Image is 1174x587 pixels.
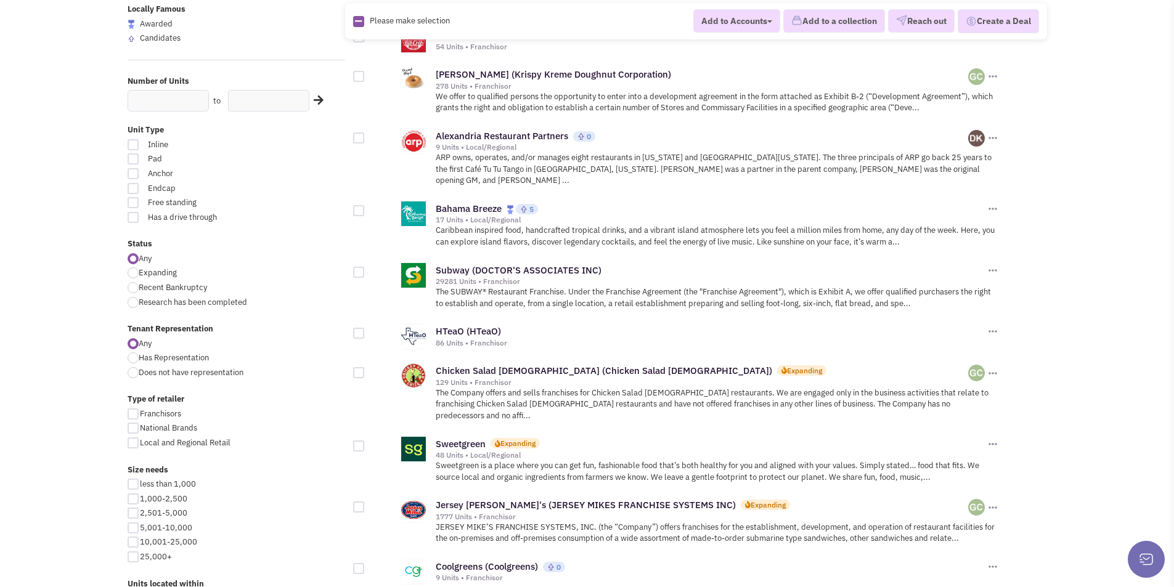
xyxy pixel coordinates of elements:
[958,9,1039,34] button: Create a Deal
[139,367,243,378] span: Does not have representation
[436,561,538,572] a: Coolgreens (Coolgreens)
[436,29,526,41] a: RIB CRIB (RIB CRIB)
[436,225,1000,248] p: Caribbean inspired food, handcrafted tropical drinks, and a vibrant island atmosphere lets you fe...
[436,460,1000,483] p: Sweetgreen is a place where you can get fun, fashionable food that’s both healthy for you and ali...
[140,139,277,151] span: Inline
[306,92,325,108] div: Search Nearby
[140,508,187,518] span: 2,501-5,000
[140,408,181,419] span: Franchisors
[436,142,969,152] div: 9 Units • Local/Regional
[370,15,450,26] span: Please make selection
[436,512,969,522] div: 1777 Units • Franchisor
[520,205,528,213] img: locallyfamous-upvote.png
[436,378,969,387] div: 129 Units • Franchisor
[783,10,885,33] button: Add to a collection
[140,212,277,224] span: Has a drive through
[128,464,346,476] label: Size needs
[436,68,671,80] a: [PERSON_NAME] (Krispy Kreme Doughnut Corporation)
[888,10,955,33] button: Reach out
[577,132,585,140] img: locallyfamous-upvote.png
[140,33,181,43] span: Candidates
[139,253,152,264] span: Any
[507,205,514,214] img: locallyfamous-largeicon.png
[139,267,177,278] span: Expanding
[140,536,197,547] span: 10,001-25,000
[968,365,985,381] img: 4gsb4SvoTEGolcWcxLFjKw.png
[587,132,591,141] span: 0
[751,500,786,510] div: Expanding
[128,323,346,335] label: Tenant Representation
[140,479,196,489] span: less than 1,000
[968,68,985,85] img: 4gsb4SvoTEGolcWcxLFjKw.png
[139,297,247,307] span: Research has been completed
[436,42,985,52] div: 54 Units • Franchisor
[128,20,135,29] img: locallyfamous-largeicon.png
[139,338,152,349] span: Any
[139,352,209,363] span: Has Representation
[128,238,346,250] label: Status
[436,130,568,142] a: Alexandria Restaurant Partners
[140,522,192,533] span: 5,001-10,000
[966,15,977,28] img: Deal-Dollar.png
[436,203,502,214] a: Bahama Breeze
[436,264,601,276] a: Subway (DOCTOR'S ASSOCIATES INC)
[791,15,802,26] img: icon-collection-lavender.png
[128,76,346,87] label: Number of Units
[128,4,346,15] label: Locally Famous
[436,325,501,337] a: HTeaO (HTeaO)
[140,423,197,433] span: National Brands
[128,394,346,405] label: Type of retailer
[436,450,985,460] div: 48 Units • Local/Regional
[140,183,277,195] span: Endcap
[436,91,1000,114] p: We offer to qualified persons the opportunity to enter into a development agreement in the form a...
[140,437,230,448] span: Local and Regional Retail
[968,499,985,516] img: 4gsb4SvoTEGolcWcxLFjKw.png
[353,16,364,27] img: Rectangle.png
[436,438,486,450] a: Sweetgreen
[140,551,172,562] span: 25,000+
[436,338,985,348] div: 86 Units • Franchisor
[140,197,277,209] span: Free standing
[500,438,536,448] div: Expanding
[436,215,985,225] div: 17 Units • Local/Regional
[529,204,534,214] span: 5
[128,35,135,43] img: locallyfamous-upvote.png
[787,365,822,376] div: Expanding
[556,562,561,572] span: 0
[436,277,985,286] div: 29281 Units • Franchisor
[436,522,1000,544] p: JERSEY MIKE’S FRANCHISE SYSTEMS, INC. (the “Company”) offers franchises for the establishment, de...
[436,573,985,583] div: 9 Units • Franchisor
[128,124,346,136] label: Unit Type
[436,387,1000,422] p: The Company offers and sells franchises for Chicken Salad [DEMOGRAPHIC_DATA] restaurants. We are ...
[436,365,772,376] a: Chicken Salad [DEMOGRAPHIC_DATA] (Chicken Salad [DEMOGRAPHIC_DATA])
[140,153,277,165] span: Pad
[547,563,555,571] img: locallyfamous-upvote.png
[140,18,173,29] span: Awarded
[896,15,907,26] img: VectorPaper_Plane.png
[436,286,1000,309] p: The SUBWAY® Restaurant Franchise. Under the Franchise Agreement (the "Franchise Agreement"), whic...
[140,168,277,180] span: Anchor
[968,130,985,147] img: il1DiCgSDUaTHjpocizYYg.png
[436,499,736,511] a: Jersey [PERSON_NAME]'s (JERSEY MIKES FRANCHISE SYSTEMS INC)
[213,95,221,107] label: to
[139,282,207,293] span: Recent Bankruptcy
[436,152,1000,187] p: ARP owns, operates, and/or manages eight restaurants in [US_STATE] and [GEOGRAPHIC_DATA][US_STATE...
[140,493,187,504] span: 1,000-2,500
[693,9,780,33] button: Add to Accounts
[436,81,969,91] div: 278 Units • Franchisor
